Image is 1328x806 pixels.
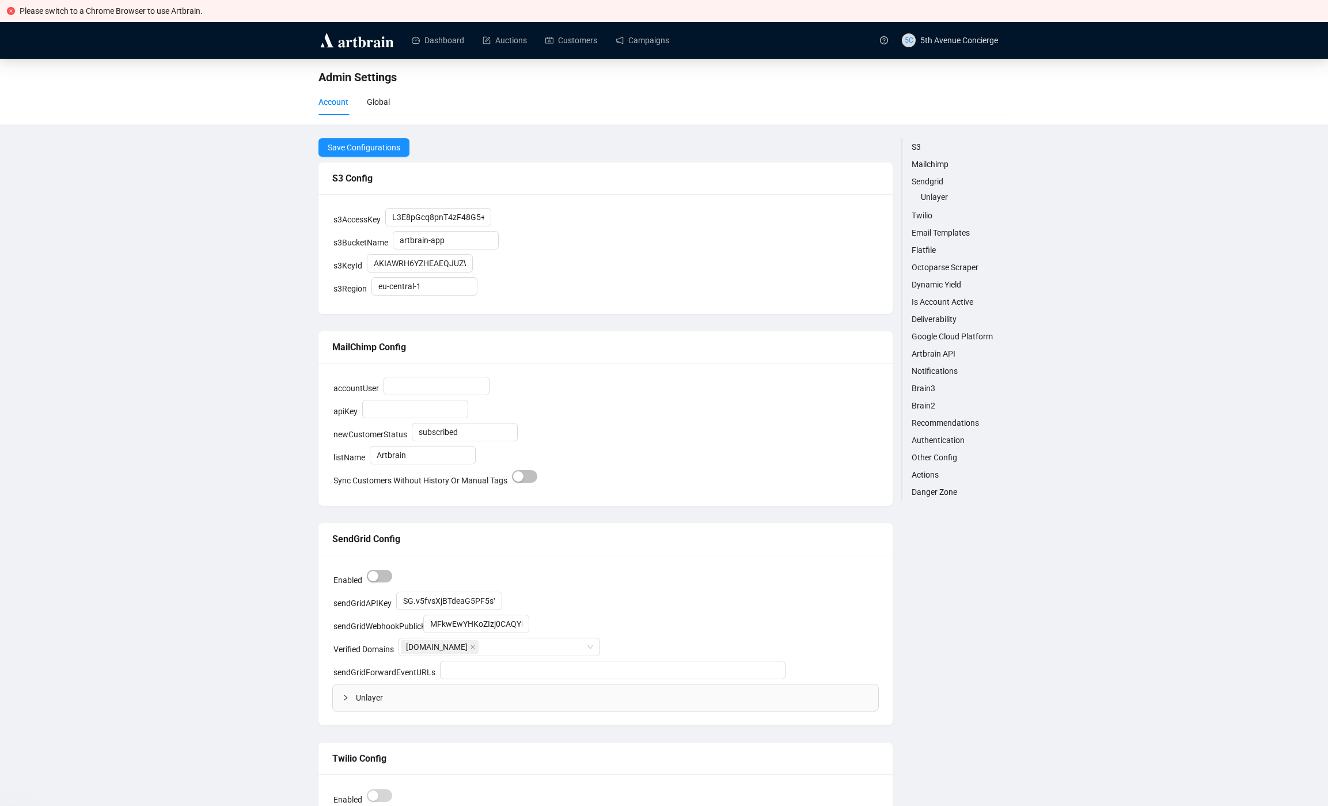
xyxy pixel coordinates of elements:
[318,68,397,86] span: Admin Settings
[333,215,381,224] label: s3AccessKey
[412,25,464,55] a: Dashboard
[912,278,1010,291] a: Dynamic Yield
[356,691,869,704] span: Unlayer
[616,25,669,55] a: Campaigns
[912,365,1010,377] a: Notifications
[912,244,1010,256] a: Flatfile
[333,430,407,439] label: newCustomerStatus
[333,284,367,293] label: s3Region
[912,330,1010,343] a: Google Cloud Platform
[912,434,1010,446] a: Authentication
[912,209,1010,222] a: Twilio
[912,226,1010,239] a: Email Templates
[333,384,379,393] label: accountUser
[912,141,1010,153] a: S3
[912,175,1010,188] a: Sendgrid
[912,486,1010,498] a: Danger Zone
[332,532,879,546] div: SendGrid Config
[333,261,362,270] label: s3KeyId
[912,158,1010,171] a: Mailchimp
[912,382,1010,395] a: Brain3
[912,399,1010,412] a: Brain2
[333,238,388,247] label: s3BucketName
[912,451,1010,464] a: Other Config
[912,296,1010,308] a: Is Account Active
[904,35,913,46] span: 5C
[912,313,1010,326] a: Deliverability
[333,476,507,485] label: Sync Customers Without History Or Manual Tags
[912,468,1010,481] a: Actions
[367,96,390,108] div: Global
[912,417,1010,429] a: Recommendations
[545,25,597,55] a: Customers
[470,644,476,650] span: close
[483,25,527,55] a: Auctions
[20,5,1321,17] div: Please switch to a Chrome Browser to use Artbrain.
[333,453,365,462] label: listName
[318,138,409,157] button: Save Configurations
[333,668,435,677] label: sendGridForwardEventURLs
[333,795,362,804] label: Enabled
[912,347,1010,360] a: Artbrain API
[333,576,362,585] label: Enabled
[342,694,349,701] span: collapsed
[873,22,895,58] a: question-circle
[880,36,888,44] span: question-circle
[333,684,878,711] div: Unlayer
[332,171,879,186] div: S3 Config
[7,7,15,15] span: close-circle
[333,407,358,416] label: apiKey
[333,599,392,608] label: sendGridAPIKey
[921,191,1010,203] a: Unlayer
[328,141,400,154] span: Save Configurations
[332,340,879,354] div: MailChimp Config
[333,622,434,631] label: sendGridWebhookPublicKey
[406,641,468,653] span: [DOMAIN_NAME]
[332,751,879,766] div: Twilio Config
[920,36,998,45] span: 5th Avenue Concierge
[318,96,348,108] div: Account
[401,640,479,654] span: 5thaveauctions.co.za
[333,645,394,654] label: Verified Domains
[912,261,1010,274] a: Octoparse Scraper
[318,31,396,50] img: logo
